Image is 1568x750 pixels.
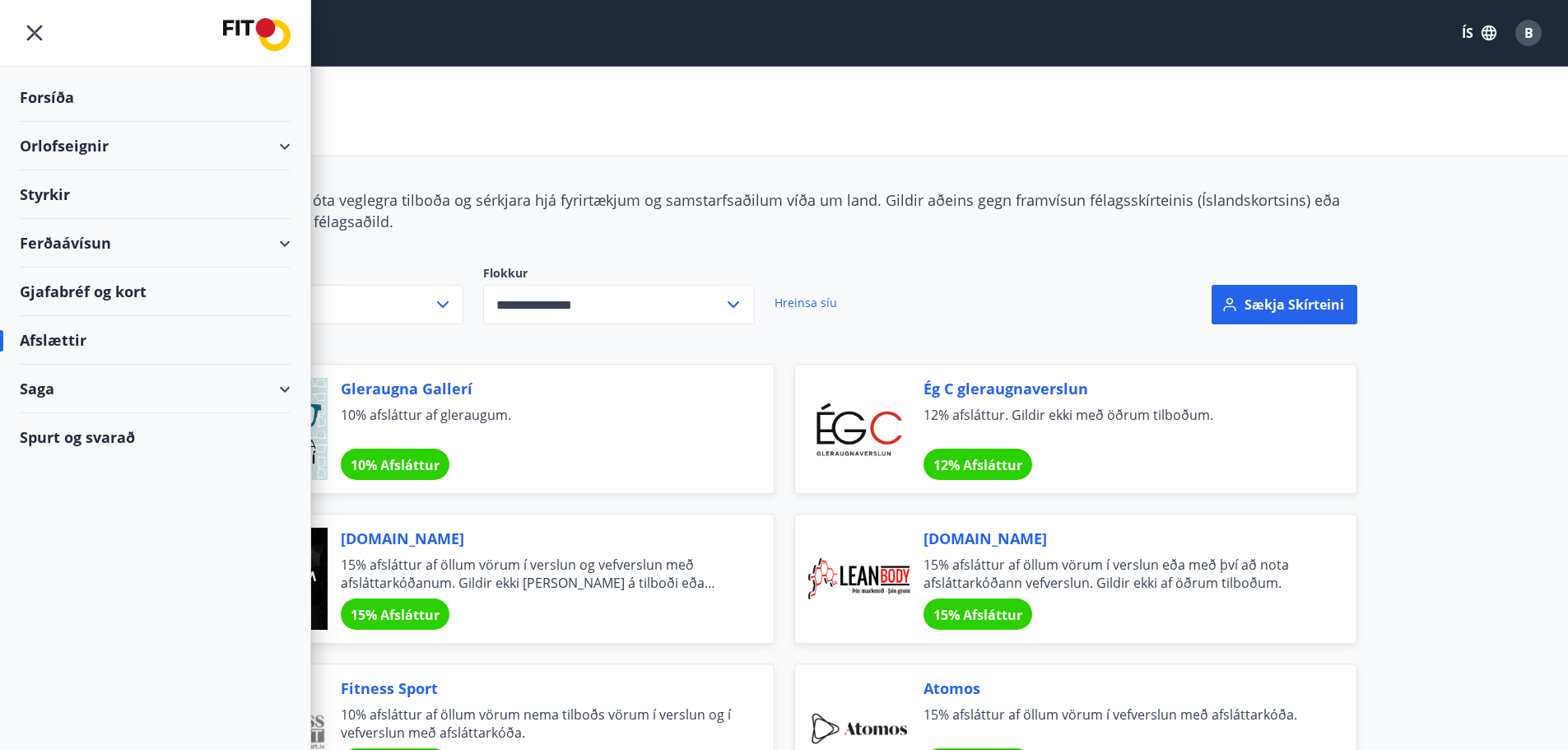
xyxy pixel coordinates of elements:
button: Sækja skírteini [1212,285,1357,324]
span: Gleraugna Gallerí [341,378,734,399]
span: Félagsmenn njóta veglegra tilboða og sérkjara hjá fyrirtækjum og samstarfsaðilum víða um land. Gi... [212,190,1340,231]
button: menu [20,18,49,48]
button: ÍS [1453,18,1505,48]
span: 12% afsláttur. Gildir ekki með öðrum tilboðum. [924,406,1317,442]
label: Flokkur [483,265,755,282]
span: 15% Afsláttur [933,606,1022,624]
span: 15% afsláttur af öllum vörum í verslun og vefverslun með afsláttarkóðanum. Gildir ekki [PERSON_NA... [341,556,734,592]
div: Spurt og svarað [20,413,291,461]
button: B [1509,13,1548,53]
span: Fitness Sport [341,678,734,699]
span: Svæði [212,265,463,285]
div: Gjafabréf og kort [20,268,291,316]
span: [DOMAIN_NAME] [341,528,734,549]
div: Afslættir [20,316,291,365]
span: 15% afsláttur af öllum vörum í vefverslun með afsláttarkóða. [924,706,1317,742]
span: [DOMAIN_NAME] [924,528,1317,549]
span: 15% Afsláttur [351,606,440,624]
span: 10% Afsláttur [351,456,440,474]
div: Ferðaávísun [20,219,291,268]
div: Forsíða [20,73,291,122]
span: 12% Afsláttur [933,456,1022,474]
div: Saga [20,365,291,413]
span: B [1524,24,1533,42]
span: Ég C gleraugnaverslun [924,378,1317,399]
div: Orlofseignir [20,122,291,170]
img: union_logo [223,18,291,51]
span: 10% afsláttur af öllum vörum nema tilboðs vörum í verslun og í vefverslun með afsláttarkóða. [341,706,734,742]
div: Styrkir [20,170,291,219]
button: Allt [212,285,463,324]
span: 15% afsláttur af öllum vörum í verslun eða með því að nota afsláttarkóðann vefverslun. Gildir ekk... [924,556,1317,592]
span: 10% afsláttur af gleraugum. [341,406,734,442]
span: Atomos [924,678,1317,699]
a: Hreinsa síu [775,285,837,321]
